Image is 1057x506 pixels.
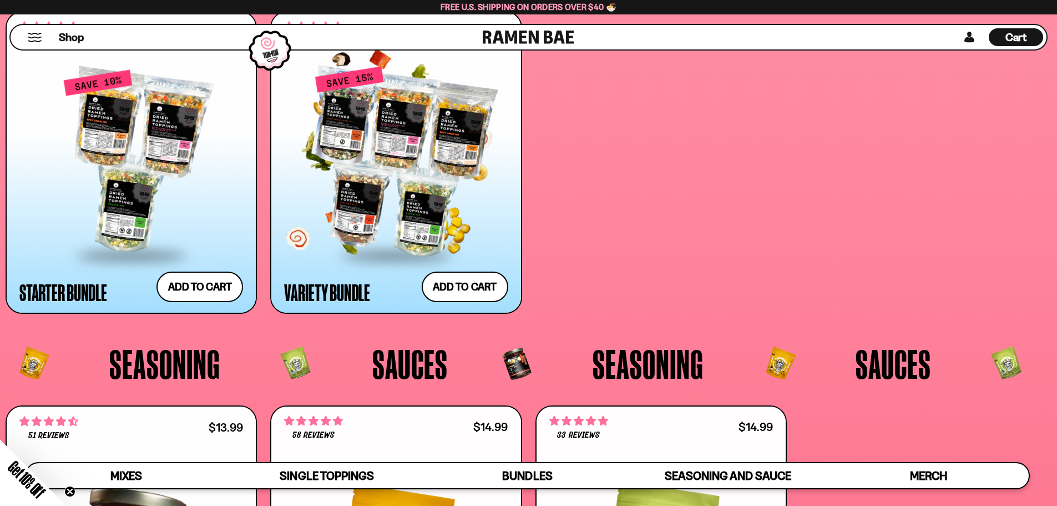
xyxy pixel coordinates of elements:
span: Mixes [110,469,142,483]
button: Mobile Menu Trigger [27,33,42,42]
span: 5.00 stars [549,414,608,428]
span: Sauces [372,343,448,384]
span: Single Toppings [280,469,373,483]
span: 4.71 stars [19,414,78,429]
div: Starter Bundle [19,282,107,302]
a: Single Toppings [226,463,427,488]
span: Cart [1005,31,1027,44]
span: 4.83 stars [284,414,343,428]
span: Free U.S. Shipping on Orders over $40 🍜 [441,2,616,12]
div: $14.99 [739,422,773,432]
span: Bundles [502,469,552,483]
span: Seasoning and Sauce [665,469,791,483]
a: Shop [59,28,84,46]
div: $14.99 [473,422,508,432]
a: 4.63 stars 6355 reviews $114.99 Variety Bundle Add to cart [270,11,522,314]
span: 33 reviews [557,431,599,440]
span: Seasoning [109,343,220,384]
span: Merch [910,469,947,483]
button: Add to cart [422,272,508,302]
span: 51 reviews [28,432,69,440]
span: Get 10% Off [5,458,48,501]
div: Variety Bundle [284,282,370,302]
span: 58 reviews [292,431,335,440]
a: Merch [828,463,1029,488]
span: Sauces [856,343,931,384]
span: Shop [59,30,84,45]
div: Cart [989,25,1043,49]
a: Mixes [26,463,226,488]
div: $13.99 [209,422,243,433]
a: Bundles [427,463,628,488]
button: Close teaser [64,486,75,497]
a: Seasoning and Sauce [628,463,828,488]
span: Seasoning [593,343,704,384]
button: Add to cart [156,272,243,302]
a: 4.71 stars 4845 reviews $69.99 Starter Bundle Add to cart [6,11,257,314]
